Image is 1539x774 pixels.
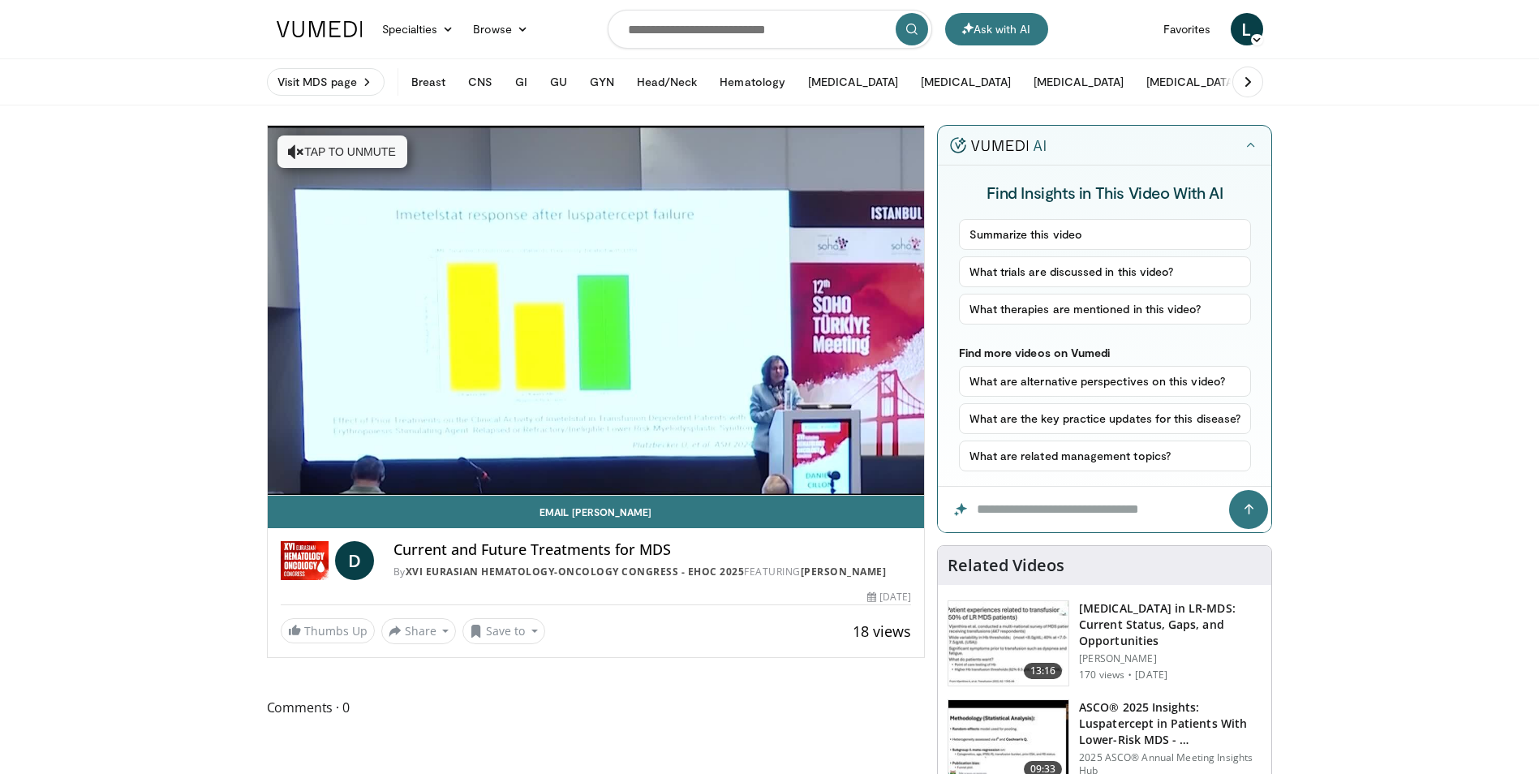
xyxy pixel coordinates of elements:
button: What therapies are mentioned in this video? [959,294,1252,325]
p: [PERSON_NAME] [1079,652,1262,665]
button: Tap to unmute [277,135,407,168]
button: [MEDICAL_DATA] [1137,66,1246,98]
button: GU [540,66,577,98]
p: [DATE] [1135,669,1167,682]
input: Search topics, interventions [608,10,932,49]
span: 18 views [853,621,911,641]
span: Comments 0 [267,697,926,718]
button: [MEDICAL_DATA] [798,66,908,98]
a: [PERSON_NAME] [801,565,887,578]
a: Specialties [372,13,464,45]
button: What trials are discussed in this video? [959,256,1252,287]
button: Ask with AI [945,13,1048,45]
h4: Related Videos [948,556,1064,575]
button: GYN [580,66,623,98]
button: [MEDICAL_DATA] [911,66,1021,98]
button: Share [381,618,457,644]
p: 170 views [1079,669,1124,682]
input: Question for the AI [938,487,1271,532]
a: Email [PERSON_NAME] [268,496,925,528]
div: By FEATURING [393,565,911,579]
div: · [1128,669,1132,682]
h3: ASCO® 2025 Insights: Luspatercept in Patients With Lower-Risk MDS - … [1079,699,1262,748]
img: vumedi-ai-logo.v2.svg [950,137,1046,153]
button: [MEDICAL_DATA] [1024,66,1133,98]
a: D [335,541,374,580]
button: GI [505,66,537,98]
a: Favorites [1154,13,1221,45]
button: What are alternative perspectives on this video? [959,366,1252,397]
a: XVI Eurasian Hematology-Oncology Congress - EHOC 2025 [406,565,745,578]
button: Save to [462,618,545,644]
a: 13:16 [MEDICAL_DATA] in LR-MDS: Current Status, Gaps, and Opportunities [PERSON_NAME] 170 views ·... [948,600,1262,686]
button: Hematology [710,66,795,98]
button: What are related management topics? [959,441,1252,471]
div: [DATE] [867,590,911,604]
button: CNS [458,66,502,98]
a: Thumbs Up [281,618,375,643]
img: XVI Eurasian Hematology-Oncology Congress - EHOC 2025 [281,541,329,580]
img: 23644c5d-5d60-4c52-a8e9-ee246e738c79.150x105_q85_crop-smart_upscale.jpg [948,601,1068,686]
p: Find more videos on Vumedi [959,346,1252,359]
span: 13:16 [1024,663,1063,679]
button: Head/Neck [627,66,707,98]
a: Browse [463,13,538,45]
button: Breast [402,66,455,98]
a: L [1231,13,1263,45]
img: VuMedi Logo [277,21,363,37]
h3: [MEDICAL_DATA] in LR-MDS: Current Status, Gaps, and Opportunities [1079,600,1262,649]
button: Summarize this video [959,219,1252,250]
button: What are the key practice updates for this disease? [959,403,1252,434]
h4: Find Insights in This Video With AI [959,182,1252,203]
video-js: Video Player [268,126,925,496]
a: Visit MDS page [267,68,385,96]
h4: Current and Future Treatments for MDS [393,541,911,559]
